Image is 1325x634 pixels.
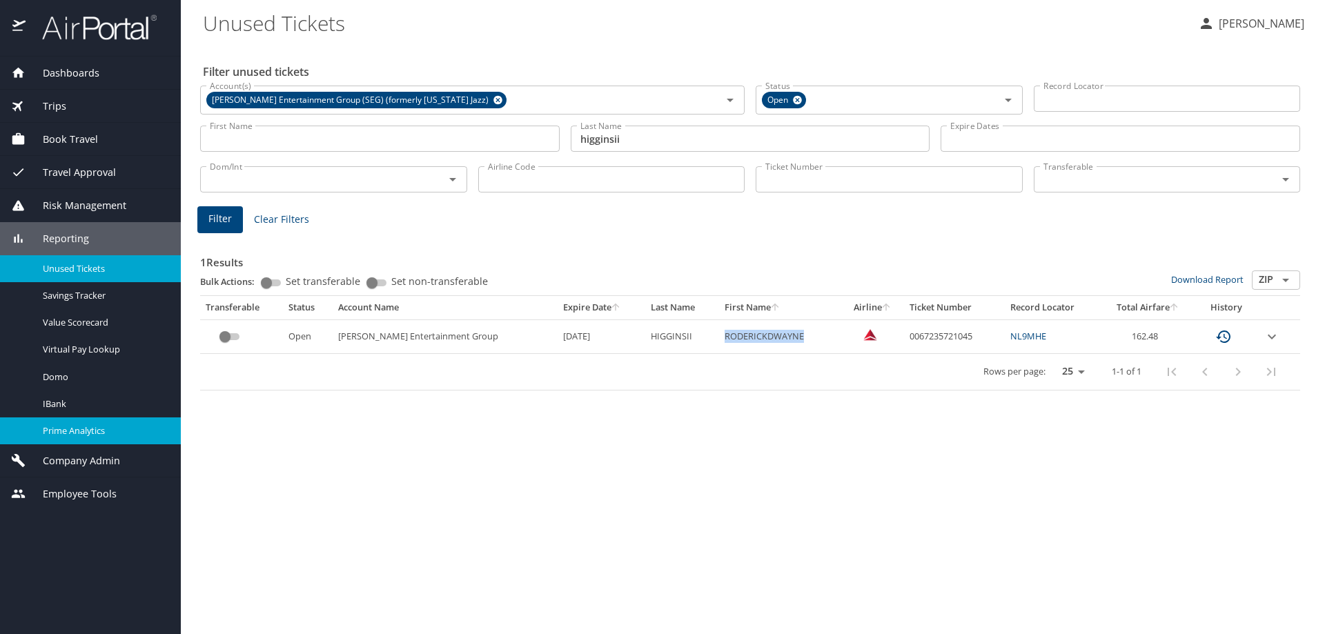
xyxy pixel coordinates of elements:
span: Open [762,93,796,108]
th: Ticket Number [904,296,1005,319]
th: Airline [841,296,903,319]
img: airportal-logo.png [27,14,157,41]
span: Risk Management [26,198,126,213]
span: Set transferable [286,277,360,286]
button: expand row [1264,328,1280,345]
span: Dashboards [26,66,99,81]
span: Unused Tickets [43,262,164,275]
h1: Unused Tickets [203,1,1187,44]
td: Open [283,319,333,353]
img: Delta Airlines [863,328,877,341]
button: Open [999,90,1018,110]
td: [PERSON_NAME] Entertainment Group [333,319,558,353]
div: Transferable [206,301,277,314]
button: Open [720,90,740,110]
p: [PERSON_NAME] [1215,15,1304,32]
button: Open [443,170,462,189]
span: IBank [43,397,164,410]
button: sort [771,304,781,313]
p: Rows per page: [983,367,1046,376]
span: [PERSON_NAME] Entertainment Group (SEG) (formerly [US_STATE] Jazz) [206,93,497,108]
button: [PERSON_NAME] [1192,11,1310,36]
span: Company Admin [26,453,120,468]
td: 162.48 [1101,319,1195,353]
th: Record Locator [1005,296,1101,319]
button: Open [1276,170,1295,189]
th: History [1195,296,1258,319]
button: Open [1276,270,1295,290]
p: Bulk Actions: [200,275,266,288]
td: 0067235721045 [904,319,1005,353]
span: Trips [26,99,66,114]
span: Prime Analytics [43,424,164,437]
th: Expire Date [558,296,645,319]
td: RODERICKDWAYNE [719,319,841,353]
th: Account Name [333,296,558,319]
button: Clear Filters [248,207,315,232]
table: custom pagination table [200,296,1300,390]
span: Savings Tracker [43,289,164,302]
span: Filter [208,210,232,228]
button: sort [882,304,892,313]
th: Last Name [645,296,719,319]
a: NL9MHE [1010,330,1046,342]
p: 1-1 of 1 [1112,367,1141,376]
h3: 1 Results [200,246,1300,270]
button: Filter [197,206,243,233]
span: Reporting [26,231,89,246]
select: rows per page [1051,361,1090,382]
span: Travel Approval [26,165,116,180]
button: sort [1170,304,1179,313]
span: Book Travel [26,132,98,147]
button: sort [611,304,621,313]
div: [PERSON_NAME] Entertainment Group (SEG) (formerly [US_STATE] Jazz) [206,92,507,108]
span: Virtual Pay Lookup [43,343,164,356]
h2: Filter unused tickets [203,61,1303,83]
span: Employee Tools [26,486,117,502]
td: [DATE] [558,319,645,353]
a: Download Report [1171,273,1244,286]
div: Open [762,92,806,108]
span: Set non-transferable [391,277,488,286]
img: icon-airportal.png [12,14,27,41]
span: Clear Filters [254,211,309,228]
th: First Name [719,296,841,319]
td: HIGGINSII [645,319,719,353]
th: Total Airfare [1101,296,1195,319]
th: Status [283,296,333,319]
span: Value Scorecard [43,316,164,329]
span: Domo [43,370,164,384]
